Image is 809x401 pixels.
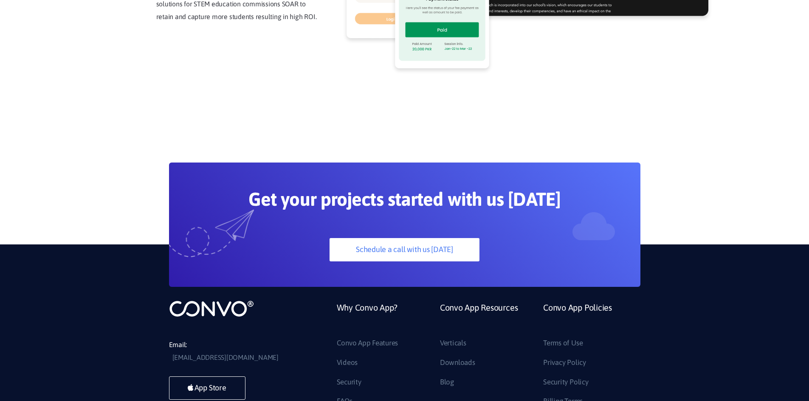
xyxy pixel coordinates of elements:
[169,339,296,364] li: Email:
[543,300,612,337] a: Convo App Policies
[337,376,361,389] a: Security
[543,337,583,350] a: Terms of Use
[543,356,586,370] a: Privacy Policy
[337,337,398,350] a: Convo App Features
[172,351,279,364] a: [EMAIL_ADDRESS][DOMAIN_NAME]
[169,376,245,400] a: App Store
[543,376,588,389] a: Security Policy
[337,356,358,370] a: Videos
[440,300,518,337] a: Convo App Resources
[209,188,600,217] h2: Get your projects started with us [DATE]
[440,356,475,370] a: Downloads
[440,376,454,389] a: Blog
[330,238,479,261] a: Schedule a call with us [DATE]
[169,300,254,317] img: logo_not_found
[440,337,466,350] a: Verticals
[337,300,398,337] a: Why Convo App?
